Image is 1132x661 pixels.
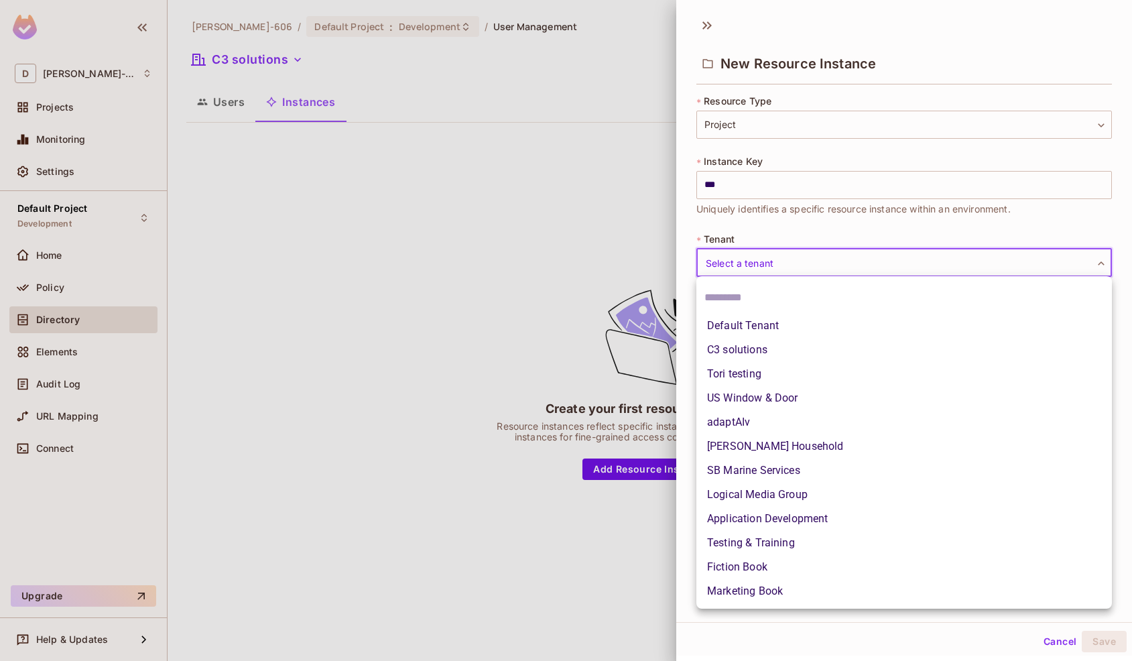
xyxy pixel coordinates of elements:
li: Tori testing [696,362,1112,386]
li: Default Tenant [696,314,1112,338]
li: adaptAIv [696,410,1112,434]
li: Marketing Book [696,579,1112,603]
li: Logical Media Group [696,483,1112,507]
li: Application Development [696,507,1112,531]
li: Fiction Book [696,555,1112,579]
li: Testing & Training [696,531,1112,555]
li: SB Marine Services [696,459,1112,483]
li: C3 solutions [696,338,1112,362]
li: US Window & Door [696,386,1112,410]
li: [PERSON_NAME] Household [696,434,1112,459]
